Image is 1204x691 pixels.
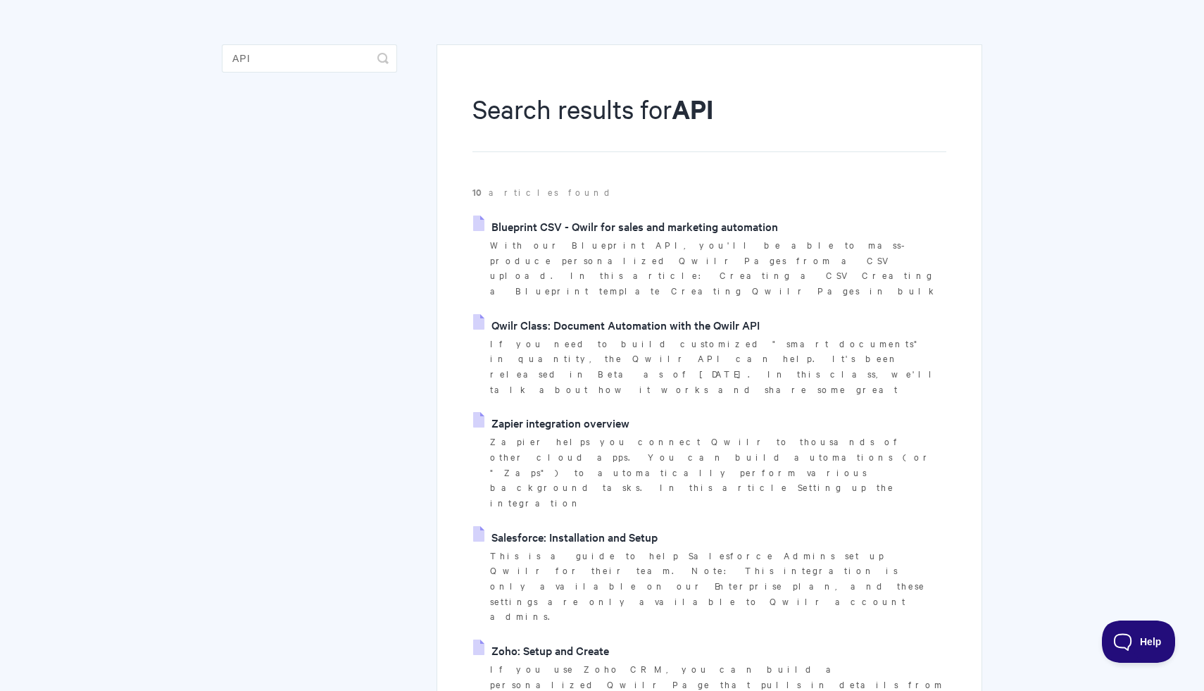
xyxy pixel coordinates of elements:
iframe: Toggle Customer Support [1102,621,1176,663]
strong: API [672,92,713,126]
p: If you need to build customized "smart documents" in quantity, the Qwilr API can help. It's been ... [490,336,946,397]
h1: Search results for [472,91,946,152]
p: articles found [472,185,946,200]
p: This is a guide to help Salesforce Admins set up Qwilr for their team. Note: This integration is ... [490,548,946,625]
a: Blueprint CSV - Qwilr for sales and marketing automation [473,216,778,237]
a: Salesforce: Installation and Setup [473,526,658,547]
a: Zapier integration overview [473,412,629,433]
p: With our Blueprint API, you'll be able to mass-produce personalized Qwilr Pages from a CSV upload... [490,237,946,299]
strong: 10 [472,185,489,199]
a: Zoho: Setup and Create [473,640,609,661]
a: Qwilr Class: Document Automation with the Qwilr API [473,314,760,335]
input: Search [222,44,397,73]
p: Zapier helps you connect Qwilr to thousands of other cloud apps. You can build automations (or "Z... [490,434,946,511]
